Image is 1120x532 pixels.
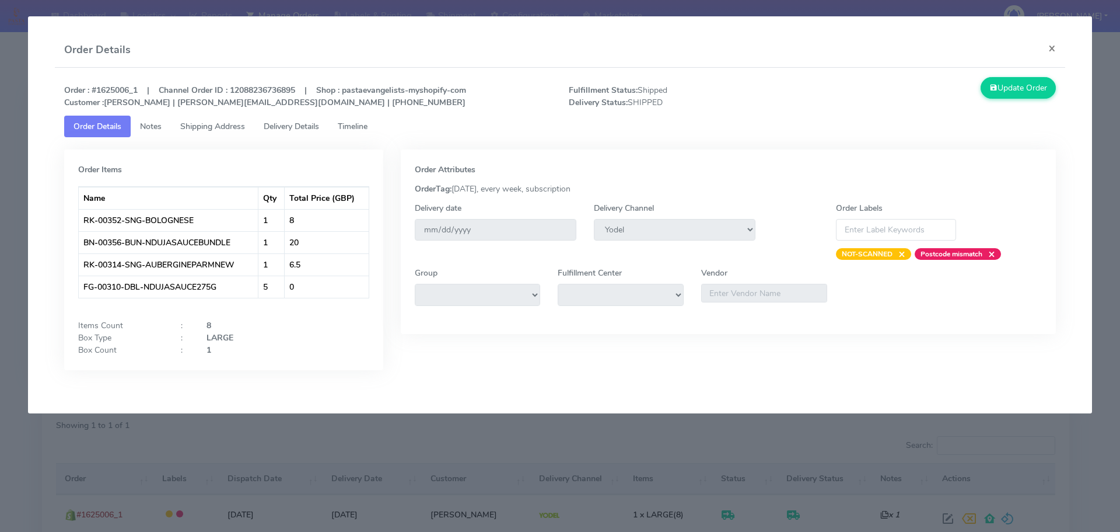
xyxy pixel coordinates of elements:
td: 5 [258,276,285,298]
strong: Customer : [64,97,104,108]
label: Vendor [701,267,727,279]
div: : [172,344,198,356]
span: Delivery Details [264,121,319,132]
td: BN-00356-BUN-NDUJASAUCEBUNDLE [79,231,258,253]
strong: Order : #1625006_1 | Channel Order ID : 12088236736895 | Shop : pastaevangelists-myshopify-com [P... [64,85,466,108]
td: 8 [285,209,369,231]
ul: Tabs [64,116,1056,137]
th: Qty [258,187,285,209]
strong: Order Items [78,164,122,175]
span: × [892,248,905,260]
strong: LARGE [206,332,233,343]
td: 1 [258,231,285,253]
strong: Postcode mismatch [921,249,982,259]
button: Update Order [981,77,1056,99]
div: : [172,332,198,344]
div: Box Count [69,344,172,356]
th: Name [79,187,258,209]
div: [DATE], every week, subscription [406,183,1051,195]
td: 0 [285,276,369,298]
div: : [172,319,198,332]
td: 6.5 [285,253,369,276]
strong: 8 [206,320,211,331]
label: Group [415,267,437,279]
label: Order Labels [836,202,883,214]
input: Enter Label Keywords [836,219,956,241]
td: FG-00310-DBL-NDUJASAUCE275G [79,276,258,298]
input: Enter Vendor Name [701,284,827,302]
button: Close [1039,33,1065,64]
th: Total Price (GBP) [285,187,369,209]
td: RK-00352-SNG-BOLOGNESE [79,209,258,231]
span: Notes [140,121,162,132]
td: RK-00314-SNG-AUBERGINEPARMNEW [79,253,258,276]
span: × [982,248,995,260]
h4: Order Details [64,42,131,58]
span: Shipping Address [180,121,245,132]
strong: Order Attributes [415,164,475,175]
label: Fulfillment Center [558,267,622,279]
span: Shipped SHIPPED [560,84,813,109]
div: Items Count [69,319,172,332]
span: Timeline [338,121,367,132]
strong: 1 [206,345,211,356]
strong: Fulfillment Status: [569,85,638,96]
label: Delivery date [415,202,461,214]
strong: OrderTag: [415,183,452,194]
label: Delivery Channel [594,202,654,214]
strong: NOT-SCANNED [842,249,892,259]
td: 1 [258,209,285,231]
strong: Delivery Status: [569,97,628,108]
td: 20 [285,231,369,253]
span: Order Details [73,121,121,132]
td: 1 [258,253,285,276]
div: Box Type [69,332,172,344]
